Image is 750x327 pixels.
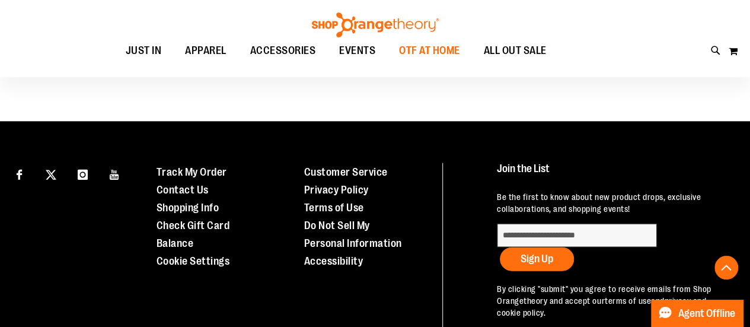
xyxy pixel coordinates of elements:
span: APPAREL [185,37,226,64]
a: Privacy Policy [304,184,369,196]
span: ACCESSORIES [250,37,316,64]
input: enter email [497,224,657,247]
a: Visit our Youtube page [104,163,125,184]
img: Shop Orangetheory [310,12,441,37]
button: Back To Top [714,256,738,280]
a: Visit our Instagram page [72,163,93,184]
a: Customer Service [304,166,388,178]
span: ALL OUT SALE [484,37,547,64]
a: Accessibility [304,255,363,267]
a: Visit our X page [41,163,62,184]
span: Agent Offline [678,308,735,319]
p: By clicking "submit" you agree to receive emails from Shop Orangetheory and accept our and [497,283,729,319]
span: EVENTS [339,37,375,64]
a: Shopping Info [157,202,219,214]
a: Contact Us [157,184,209,196]
a: terms of use [605,296,651,306]
a: Do Not Sell My Personal Information [304,220,402,249]
a: Visit our Facebook page [9,163,30,184]
span: Sign Up [521,253,553,265]
button: Sign Up [500,247,574,271]
a: privacy and cookie policy. [497,296,706,318]
img: Twitter [46,170,56,180]
a: Cookie Settings [157,255,230,267]
a: Terms of Use [304,202,364,214]
h4: Join the List [497,163,729,185]
button: Agent Offline [651,300,743,327]
a: Track My Order [157,166,227,178]
span: JUST IN [126,37,162,64]
p: Be the first to know about new product drops, exclusive collaborations, and shopping events! [497,191,729,215]
a: Check Gift Card Balance [157,220,230,249]
span: OTF AT HOME [399,37,460,64]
